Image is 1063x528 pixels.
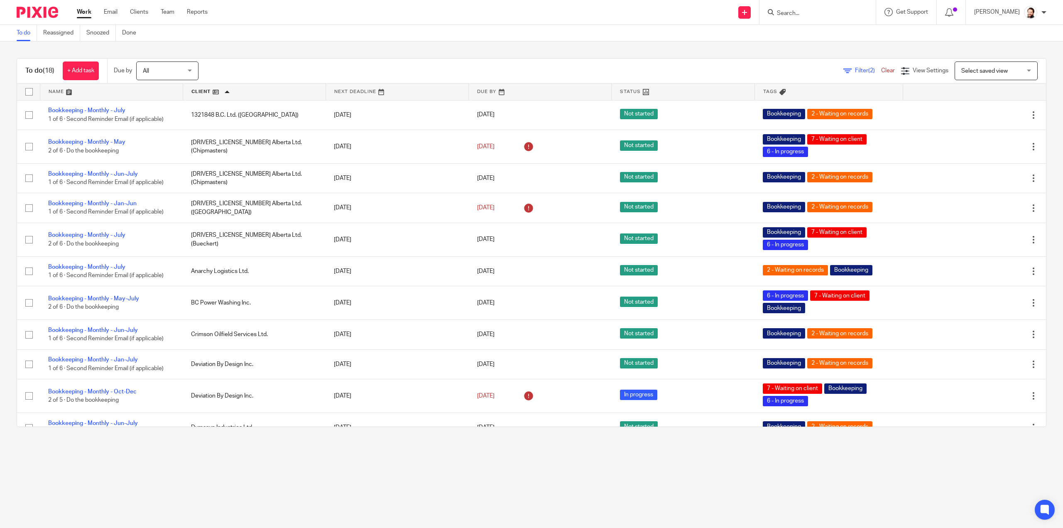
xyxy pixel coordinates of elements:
span: [DATE] [477,112,495,118]
span: [DATE] [477,205,495,211]
span: 1 of 6 · Second Reminder Email (if applicable) [48,336,164,342]
span: 2 - Waiting on records [807,328,872,339]
span: 2 of 6 · Do the bookkeeping [48,148,119,154]
a: Email [104,8,118,16]
span: Bookkeeping [763,227,805,238]
span: Select saved view [961,68,1008,74]
td: [DRIVERS_LICENSE_NUMBER] Alberta Ltd. (Bueckert) [183,223,326,256]
td: Deviation By Design Inc. [183,379,326,413]
span: 1 of 6 · Second Reminder Email (if applicable) [48,273,164,278]
td: [DRIVERS_LICENSE_NUMBER] Alberta Ltd. (Chipmasters) [183,130,326,163]
span: 1 of 6 · Second Reminder Email (if applicable) [48,366,164,371]
span: [DATE] [477,300,495,306]
span: Not started [620,328,658,339]
span: 6 - In progress [763,396,808,406]
span: Bookkeeping [763,328,805,339]
span: 2 - Waiting on records [807,358,872,368]
span: 7 - Waiting on client [807,227,867,238]
span: Bookkeeping [763,134,805,145]
td: [DATE] [326,130,468,163]
span: 6 - In progress [763,147,808,157]
span: 6 - In progress [763,240,808,250]
span: 2 - Waiting on records [807,172,872,182]
td: [DATE] [326,320,468,349]
a: + Add task [63,61,99,80]
td: [DATE] [326,223,468,256]
span: Bookkeeping [763,421,805,432]
span: Not started [620,202,658,212]
h1: To do [25,66,54,75]
span: Bookkeeping [763,172,805,182]
td: Crimson Oilfield Services Ltd. [183,320,326,349]
span: 1 of 6 · Second Reminder Email (if applicable) [48,116,164,122]
a: Bookkeeping - Monthly - Jun-July [48,171,138,177]
span: 7 - Waiting on client [763,383,822,394]
span: Not started [620,421,658,432]
td: [DRIVERS_LICENSE_NUMBER] Alberta Ltd. ([GEOGRAPHIC_DATA]) [183,193,326,223]
td: [DATE] [326,163,468,193]
span: Bookkeeping [763,202,805,212]
span: 7 - Waiting on client [807,134,867,145]
span: 1 of 6 · Second Reminder Email (if applicable) [48,209,164,215]
a: Bookkeeping - Monthly - July [48,264,125,270]
td: [DATE] [326,193,468,223]
td: Dymasyn Industries Ltd. [183,413,326,442]
span: Get Support [896,9,928,15]
img: Jayde%20Headshot.jpg [1024,6,1037,19]
span: (18) [43,67,54,74]
span: Not started [620,140,658,151]
span: [DATE] [477,144,495,150]
a: Work [77,8,91,16]
a: Bookkeeping - Monthly - Jan-Jun [48,201,137,206]
span: [DATE] [477,237,495,243]
span: Bookkeeping [824,383,867,394]
td: [DATE] [326,413,468,442]
a: Snoozed [86,25,116,41]
span: Bookkeeping [763,303,805,313]
span: All [143,68,149,74]
a: Bookkeeping - Monthly - Oct-Dec [48,389,137,395]
span: Bookkeeping [763,109,805,119]
span: 7 - Waiting on client [810,290,870,301]
span: Bookkeeping [763,358,805,368]
span: In progress [620,390,657,400]
span: [DATE] [477,268,495,274]
span: 2 of 5 · Do the bookkeeping [48,397,119,403]
a: Clear [881,68,895,74]
td: [DATE] [326,379,468,413]
a: Team [161,8,174,16]
span: Not started [620,265,658,275]
p: Due by [114,66,132,75]
a: To do [17,25,37,41]
span: Not started [620,233,658,244]
span: Bookkeeping [830,265,872,275]
span: [DATE] [477,361,495,367]
td: [DATE] [326,256,468,286]
img: Pixie [17,7,58,18]
a: Bookkeeping - Monthly - July [48,232,125,238]
span: 2 - Waiting on records [807,421,872,432]
a: Bookkeeping - Monthly - May [48,139,125,145]
a: Bookkeeping - Monthly - Jan-July [48,357,138,363]
span: [DATE] [477,175,495,181]
span: 2 - Waiting on records [763,265,828,275]
a: Bookkeeping - Monthly - Jun-July [48,420,138,426]
a: Done [122,25,142,41]
td: BC Power Washing Inc. [183,286,326,320]
a: Reports [187,8,208,16]
a: Bookkeeping - Monthly - July [48,108,125,113]
span: (2) [868,68,875,74]
a: Clients [130,8,148,16]
span: 2 of 6 · Do the bookkeeping [48,241,119,247]
td: [DATE] [326,100,468,130]
a: Bookkeeping - Monthly - May-July [48,296,139,302]
td: Anarchy Logistics Ltd. [183,256,326,286]
input: Search [776,10,851,17]
span: Tags [763,89,777,94]
td: [DRIVERS_LICENSE_NUMBER] Alberta Ltd. (Chipmasters) [183,163,326,193]
td: Deviation By Design Inc. [183,349,326,379]
span: Not started [620,172,658,182]
span: 6 - In progress [763,290,808,301]
span: 2 of 6 · Do the bookkeeping [48,304,119,310]
span: [DATE] [477,425,495,430]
